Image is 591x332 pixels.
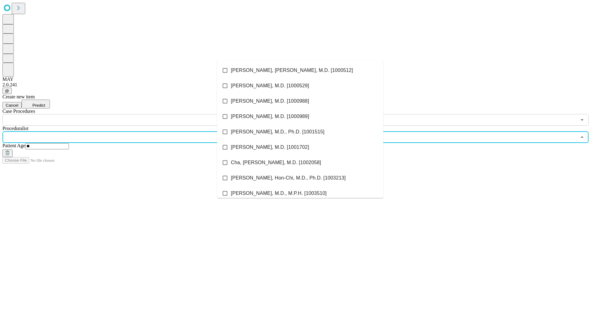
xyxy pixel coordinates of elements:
[578,116,586,124] button: Open
[5,89,9,93] span: @
[231,159,321,166] span: Cha, [PERSON_NAME], M.D. [1002058]
[231,174,346,182] span: [PERSON_NAME], Hon-Chi, M.D., Ph.D. [1003213]
[231,144,309,151] span: [PERSON_NAME], M.D. [1001702]
[22,100,50,109] button: Predict
[2,94,35,99] span: Create new item
[2,77,589,82] div: MAY
[2,102,22,109] button: Cancel
[2,143,25,148] span: Patient Age
[231,128,324,136] span: [PERSON_NAME], M.D., Ph.D. [1001515]
[2,88,12,94] button: @
[6,103,18,108] span: Cancel
[231,82,309,89] span: [PERSON_NAME], M.D. [1000529]
[578,133,586,141] button: Close
[2,82,589,88] div: 2.0.241
[2,126,28,131] span: Proceduralist
[231,190,327,197] span: [PERSON_NAME], M.D., M.P.H. [1003510]
[2,109,35,114] span: Scheduled Procedure
[231,97,309,105] span: [PERSON_NAME], M.D. [1000988]
[32,103,45,108] span: Predict
[231,113,309,120] span: [PERSON_NAME], M.D. [1000989]
[231,67,353,74] span: [PERSON_NAME], [PERSON_NAME], M.D. [1000512]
